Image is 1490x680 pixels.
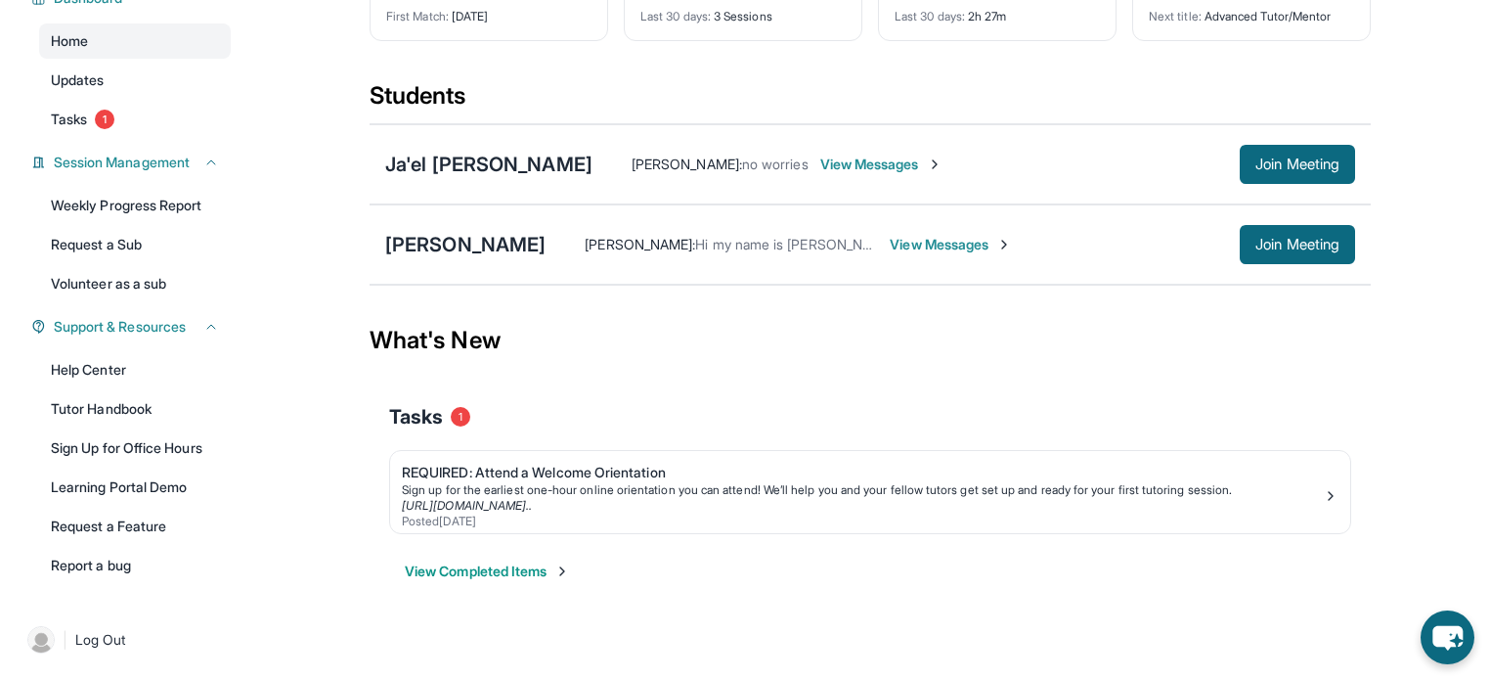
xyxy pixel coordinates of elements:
[51,31,88,51] span: Home
[1255,239,1339,250] span: Join Meeting
[46,153,219,172] button: Session Management
[54,317,186,337] span: Support & Resources
[39,188,231,223] a: Weekly Progress Report
[451,407,470,427] span: 1
[402,463,1323,482] div: REQUIRED: Attend a Welcome Orientation
[895,9,965,23] span: Last 30 days :
[632,156,742,172] span: [PERSON_NAME] :
[402,482,1323,498] div: Sign up for the earliest one-hour online orientation you can attend! We’ll help you and your fell...
[46,317,219,337] button: Support & Resources
[389,403,443,431] span: Tasks
[39,391,231,427] a: Tutor Handbook
[39,23,231,59] a: Home
[39,431,231,466] a: Sign Up for Office Hours
[695,236,1101,252] span: Hi my name is [PERSON_NAME] and I am [PERSON_NAME] mom.
[27,626,55,654] img: user-img
[39,470,231,505] a: Learning Portal Demo
[385,151,592,178] div: Ja'el [PERSON_NAME]
[1421,611,1474,664] button: chat-button
[385,231,546,258] div: [PERSON_NAME]
[1240,145,1355,184] button: Join Meeting
[95,110,114,129] span: 1
[405,562,570,581] button: View Completed Items
[890,235,1012,254] span: View Messages
[63,628,67,652] span: |
[742,156,809,172] span: no worries
[39,63,231,98] a: Updates
[1255,159,1339,170] span: Join Meeting
[39,102,231,137] a: Tasks1
[39,227,231,262] a: Request a Sub
[820,155,942,174] span: View Messages
[75,630,126,650] span: Log Out
[20,618,231,661] a: |Log Out
[585,236,695,252] span: [PERSON_NAME] :
[39,548,231,583] a: Report a bug
[1240,225,1355,264] button: Join Meeting
[54,153,190,172] span: Session Management
[390,451,1350,533] a: REQUIRED: Attend a Welcome OrientationSign up for the earliest one-hour online orientation you ca...
[996,237,1012,252] img: Chevron-Right
[39,509,231,544] a: Request a Feature
[39,266,231,301] a: Volunteer as a sub
[402,514,1323,529] div: Posted [DATE]
[640,9,711,23] span: Last 30 days :
[39,352,231,387] a: Help Center
[1149,9,1202,23] span: Next title :
[51,70,105,90] span: Updates
[370,80,1371,123] div: Students
[51,110,87,129] span: Tasks
[370,297,1371,384] div: What's New
[386,9,449,23] span: First Match :
[927,157,942,172] img: Chevron-Right
[402,498,532,513] a: [URL][DOMAIN_NAME]..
